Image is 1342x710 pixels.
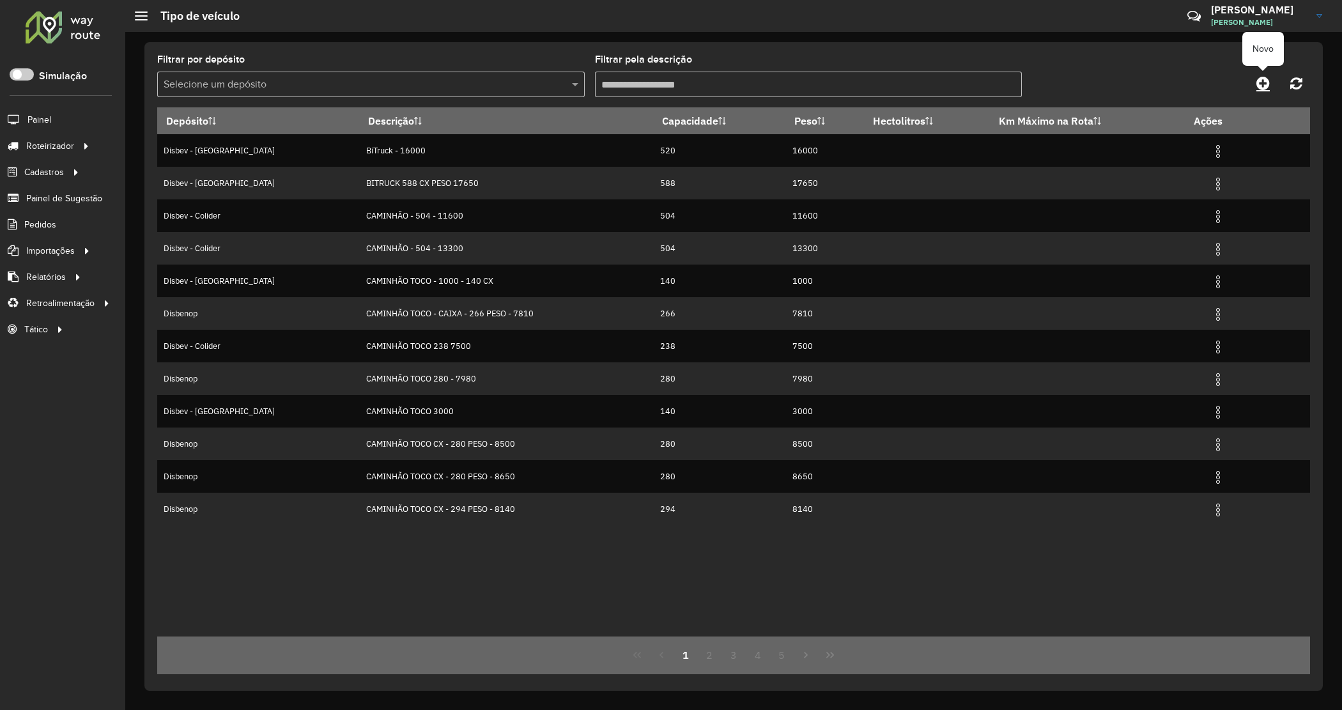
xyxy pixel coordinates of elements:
[1185,107,1261,134] th: Ações
[674,643,698,667] button: 1
[653,265,785,297] td: 140
[26,192,102,205] span: Painel de Sugestão
[990,107,1185,134] th: Km Máximo na Rota
[359,330,653,362] td: CAMINHÃO TOCO 238 7500
[785,297,864,330] td: 7810
[359,232,653,265] td: CAMINHÃO - 504 - 13300
[653,167,785,199] td: 588
[359,297,653,330] td: CAMINHÃO TOCO - CAIXA - 266 PESO - 7810
[653,460,785,493] td: 280
[770,643,794,667] button: 5
[24,323,48,336] span: Tático
[148,9,240,23] h2: Tipo de veículo
[157,167,359,199] td: Disbev - [GEOGRAPHIC_DATA]
[359,199,653,232] td: CAMINHÃO - 504 - 11600
[359,134,653,167] td: BiTruck - 16000
[157,362,359,395] td: Disbenop
[1180,3,1208,30] a: Contato Rápido
[157,134,359,167] td: Disbev - [GEOGRAPHIC_DATA]
[653,232,785,265] td: 504
[785,265,864,297] td: 1000
[653,330,785,362] td: 238
[157,330,359,362] td: Disbev - Colider
[359,460,653,493] td: CAMINHÃO TOCO CX - 280 PESO - 8650
[785,107,864,134] th: Peso
[359,395,653,428] td: CAMINHÃO TOCO 3000
[653,428,785,460] td: 280
[157,297,359,330] td: Disbenop
[785,493,864,525] td: 8140
[653,297,785,330] td: 266
[1211,4,1307,16] h3: [PERSON_NAME]
[746,643,770,667] button: 4
[24,218,56,231] span: Pedidos
[818,643,842,667] button: Last Page
[359,493,653,525] td: CAMINHÃO TOCO CX - 294 PESO - 8140
[26,270,66,284] span: Relatórios
[785,395,864,428] td: 3000
[785,428,864,460] td: 8500
[26,297,95,310] span: Retroalimentação
[721,643,746,667] button: 3
[653,362,785,395] td: 280
[359,167,653,199] td: BITRUCK 588 CX PESO 17650
[39,68,87,84] label: Simulação
[157,395,359,428] td: Disbev - [GEOGRAPHIC_DATA]
[785,134,864,167] td: 16000
[653,134,785,167] td: 520
[157,460,359,493] td: Disbenop
[24,166,64,179] span: Cadastros
[157,107,359,134] th: Depósito
[653,493,785,525] td: 294
[785,330,864,362] td: 7500
[785,460,864,493] td: 8650
[697,643,721,667] button: 2
[864,107,990,134] th: Hectolitros
[27,113,51,127] span: Painel
[785,232,864,265] td: 13300
[653,107,785,134] th: Capacidade
[157,265,359,297] td: Disbev - [GEOGRAPHIC_DATA]
[785,362,864,395] td: 7980
[653,199,785,232] td: 504
[595,52,692,67] label: Filtrar pela descrição
[157,52,245,67] label: Filtrar por depósito
[785,167,864,199] td: 17650
[359,362,653,395] td: CAMINHÃO TOCO 280 - 7980
[26,139,74,153] span: Roteirizador
[785,199,864,232] td: 11600
[157,428,359,460] td: Disbenop
[1242,32,1284,66] div: Novo
[157,493,359,525] td: Disbenop
[157,199,359,232] td: Disbev - Colider
[26,244,75,258] span: Importações
[359,107,653,134] th: Descrição
[157,232,359,265] td: Disbev - Colider
[794,643,818,667] button: Next Page
[653,395,785,428] td: 140
[1211,17,1307,28] span: [PERSON_NAME]
[359,428,653,460] td: CAMINHÃO TOCO CX - 280 PESO - 8500
[359,265,653,297] td: CAMINHÃO TOCO - 1000 - 140 CX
